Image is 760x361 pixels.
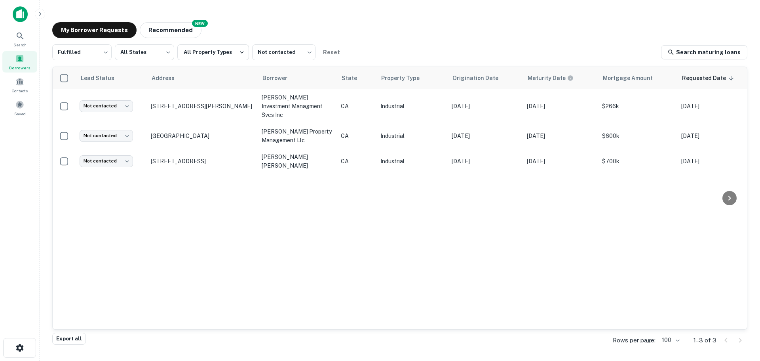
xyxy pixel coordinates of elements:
[52,42,112,63] div: Fulfilled
[527,102,594,111] p: [DATE]
[598,67,677,89] th: Mortgage Amount
[13,42,27,48] span: Search
[252,42,315,63] div: Not contacted
[613,336,655,345] p: Rows per page:
[528,74,574,82] div: Maturity dates displayed may be estimated. Please contact the lender for the most accurate maturi...
[527,157,594,166] p: [DATE]
[147,67,258,89] th: Address
[2,97,37,118] a: Saved
[523,67,598,89] th: Maturity dates displayed may be estimated. Please contact the lender for the most accurate maturi...
[602,157,673,166] p: $700k
[177,44,249,60] button: All Property Types
[13,6,28,22] img: capitalize-icon.png
[682,73,736,83] span: Requested Date
[452,157,519,166] p: [DATE]
[602,102,673,111] p: $266k
[151,158,254,165] p: [STREET_ADDRESS]
[80,130,133,141] div: Not contacted
[319,44,344,60] button: Reset
[381,73,430,83] span: Property Type
[677,67,752,89] th: Requested Date
[152,73,185,83] span: Address
[681,132,749,140] p: [DATE]
[452,102,519,111] p: [DATE]
[342,73,367,83] span: State
[9,65,30,71] span: Borrowers
[52,22,137,38] button: My Borrower Requests
[12,88,28,94] span: Contacts
[380,157,444,166] p: Industrial
[80,100,133,112] div: Not contacted
[448,67,523,89] th: Origination Date
[693,336,716,345] p: 1–3 of 3
[661,45,747,59] a: Search maturing loans
[720,298,760,336] iframe: Chat Widget
[80,155,133,167] div: Not contacted
[262,153,333,170] p: [PERSON_NAME] [PERSON_NAME]
[681,102,749,111] p: [DATE]
[115,42,174,63] div: All States
[603,73,663,83] span: Mortgage Amount
[528,74,566,82] h6: Maturity Date
[151,132,254,139] p: [GEOGRAPHIC_DATA]
[262,73,298,83] span: Borrower
[341,132,372,140] p: CA
[376,67,448,89] th: Property Type
[140,22,201,38] button: Recommended
[76,67,147,89] th: Lead Status
[528,74,584,82] span: Maturity dates displayed may be estimated. Please contact the lender for the most accurate maturi...
[681,157,749,166] p: [DATE]
[151,103,254,110] p: [STREET_ADDRESS][PERSON_NAME]
[262,93,333,119] p: [PERSON_NAME] investment managment svcs inc
[341,102,372,111] p: CA
[452,73,509,83] span: Origination Date
[2,74,37,96] a: Contacts
[262,127,333,145] p: [PERSON_NAME] property management llc
[337,67,376,89] th: State
[14,111,26,117] span: Saved
[341,157,372,166] p: CA
[527,132,594,140] p: [DATE]
[452,132,519,140] p: [DATE]
[52,333,86,345] button: Export all
[380,102,444,111] p: Industrial
[380,132,444,140] p: Industrial
[192,20,208,27] div: NEW
[2,28,37,50] a: Search
[2,51,37,73] a: Borrowers
[602,132,673,140] p: $600k
[659,334,681,346] div: 100
[80,73,125,83] span: Lead Status
[258,67,337,89] th: Borrower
